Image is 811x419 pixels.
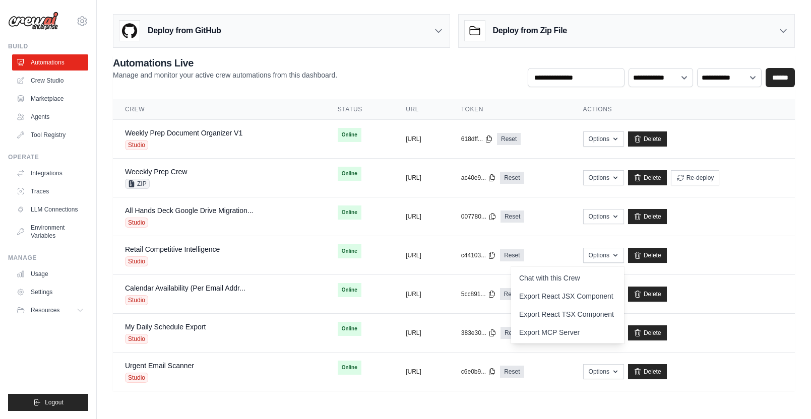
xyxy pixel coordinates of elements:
a: LLM Connections [12,201,88,218]
a: Export React JSX Component [511,287,624,305]
th: Crew [113,99,326,120]
a: Delete [628,209,667,224]
a: Calendar Availability (Per Email Addr... [125,284,245,292]
a: Reset [500,288,524,300]
a: Delete [628,248,667,263]
button: Logout [8,394,88,411]
button: c6e0b9... [461,368,496,376]
button: Options [583,248,624,263]
a: Weeekly Prep Crew [125,168,187,176]
button: Options [583,170,624,185]
a: Reset [501,211,524,223]
span: Studio [125,218,148,228]
span: Online [338,283,361,297]
span: Studio [125,334,148,344]
a: Reset [500,249,524,261]
a: My Daily Schedule Export [125,323,206,331]
a: Delete [628,287,667,302]
a: Environment Variables [12,220,88,244]
span: Online [338,128,361,142]
button: Re-deploy [671,170,720,185]
span: Online [338,205,361,220]
div: Build [8,42,88,50]
img: Logo [8,12,58,31]
button: 618dff... [461,135,493,143]
a: Urgent Email Scanner [125,362,194,370]
a: Reset [500,172,524,184]
span: Online [338,244,361,258]
a: Weekly Prep Document Organizer V1 [125,129,242,137]
a: Traces [12,183,88,199]
button: Options [583,209,624,224]
a: Reset [500,366,524,378]
button: 007780... [461,213,496,221]
h2: Automations Live [113,56,337,70]
a: All Hands Deck Google Drive Migration... [125,206,253,215]
a: Delete [628,364,667,379]
a: Agents [12,109,88,125]
span: Online [338,322,361,336]
th: URL [394,99,449,120]
button: Resources [12,302,88,318]
a: Integrations [12,165,88,181]
button: 5cc891... [461,290,496,298]
span: Online [338,361,361,375]
span: ZIP [125,179,150,189]
img: GitHub Logo [119,21,140,41]
a: Settings [12,284,88,300]
a: Delete [628,131,667,147]
a: Delete [628,170,667,185]
button: 383e30... [461,329,496,337]
div: Operate [8,153,88,161]
a: Chat with this Crew [511,269,624,287]
span: Studio [125,295,148,305]
a: Export React TSX Component [511,305,624,323]
th: Status [326,99,394,120]
p: Manage and monitor your active crew automations from this dashboard. [113,70,337,80]
a: Tool Registry [12,127,88,143]
h3: Deploy from Zip File [493,25,567,37]
span: Resources [31,306,59,314]
span: Studio [125,256,148,266]
button: Options [583,131,624,147]
button: c44103... [461,251,496,259]
a: Delete [628,325,667,340]
a: Retail Competitive Intelligence [125,245,220,253]
a: Crew Studio [12,73,88,89]
a: Reset [497,133,521,145]
th: Actions [571,99,795,120]
a: Usage [12,266,88,282]
span: Studio [125,140,148,150]
h3: Deploy from GitHub [148,25,221,37]
div: Manage [8,254,88,262]
a: Marketplace [12,91,88,107]
span: Logout [45,398,64,406]
a: Export MCP Server [511,323,624,341]
th: Token [449,99,571,120]
a: Automations [12,54,88,71]
span: Online [338,167,361,181]
button: ac40e9... [461,174,496,182]
button: Options [583,364,624,379]
span: Studio [125,373,148,383]
a: Reset [501,327,524,339]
